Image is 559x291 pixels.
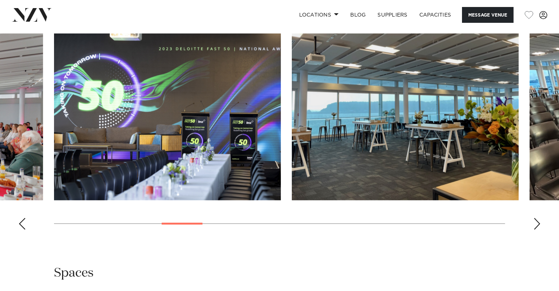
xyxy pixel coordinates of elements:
[344,7,372,23] a: BLOG
[54,265,94,281] h2: Spaces
[462,7,513,23] button: Message Venue
[413,7,457,23] a: Capacities
[12,8,52,21] img: nzv-logo.png
[293,7,344,23] a: Locations
[54,33,281,200] swiper-slide: 6 / 21
[292,33,519,200] swiper-slide: 7 / 21
[372,7,413,23] a: SUPPLIERS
